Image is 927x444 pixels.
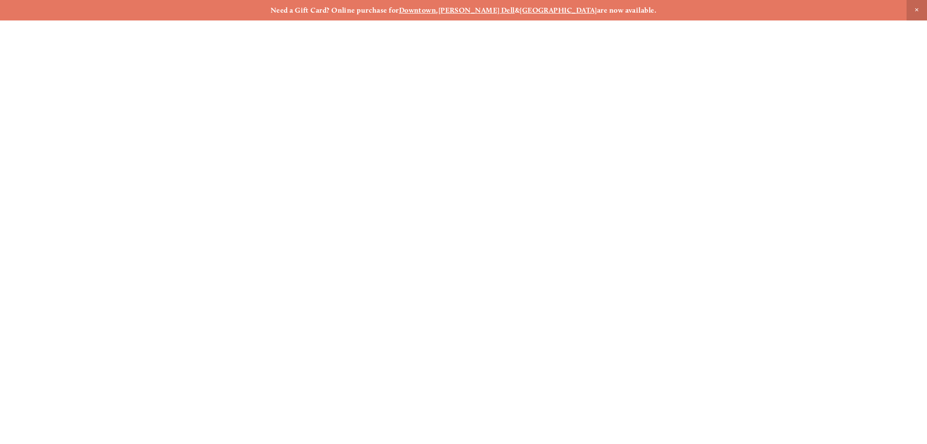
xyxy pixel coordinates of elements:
[597,6,656,15] strong: are now available.
[515,6,520,15] strong: &
[399,6,436,15] a: Downtown
[436,6,438,15] strong: ,
[271,6,399,15] strong: Need a Gift Card? Online purchase for
[520,6,597,15] a: [GEOGRAPHIC_DATA]
[438,6,515,15] a: [PERSON_NAME] Dell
